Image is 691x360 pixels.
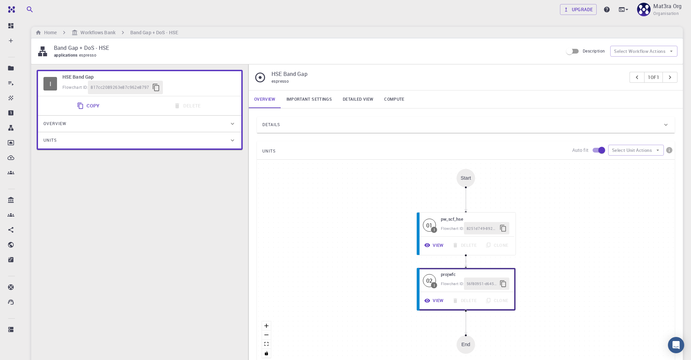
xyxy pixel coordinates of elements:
[421,239,448,251] button: View
[62,84,88,90] span: Flowchart ID:
[434,283,435,287] div: I
[466,225,497,232] span: 8251d749-892a-44eb-956e-2889adcc84b1
[466,281,497,287] span: 56f80951-d645-4d8b-9d60-0ba78c419840
[78,29,115,36] h6: Workflows Bank
[630,72,677,83] div: pager
[423,274,436,287] span: Idle
[423,219,436,232] div: 01
[423,219,436,232] span: Idle
[272,78,289,84] span: espresso
[441,271,509,278] h6: projwfc
[423,274,436,287] div: 02
[79,52,99,58] span: espresso
[43,118,67,129] span: Overview
[572,147,589,154] p: Auto fit
[54,52,79,58] span: applications
[560,4,597,15] button: Upgrade
[434,228,435,232] div: I
[54,44,558,52] p: Band Gap + DoS - HSE
[337,91,379,108] a: Detailed view
[262,321,271,331] button: zoom in
[653,10,679,17] span: Organisation
[34,29,180,36] nav: breadcrumb
[91,84,149,91] span: 817cc2089263e87c962e8797
[462,342,470,347] div: End
[610,46,677,57] button: Select Workflow Actions
[441,226,464,231] span: Flowchart ID:
[262,146,276,157] span: UNITS
[583,48,605,54] span: Description
[668,337,684,353] div: Open Intercom Messenger
[441,281,464,286] span: Flowchart ID:
[5,6,15,13] img: logo
[461,175,471,181] div: Start
[262,331,271,340] button: zoom out
[130,29,178,36] h6: Band Gap + DoS - HSE
[43,135,57,146] span: Units
[441,216,509,222] h6: pw_scf_hse
[262,340,271,349] button: fit view
[41,29,57,36] h6: Home
[637,3,651,16] img: Mat3ra Org
[262,119,280,130] span: Details
[262,349,271,358] button: toggle interactivity
[653,2,681,10] p: Mat3ra Org
[664,145,675,156] button: info
[73,99,105,113] button: Copy
[14,5,39,11] span: Support
[644,72,663,83] button: 1of1
[43,77,57,91] span: Idle
[249,91,281,108] a: Overview
[421,295,448,307] button: View
[281,91,337,108] a: Important settings
[62,73,236,81] h6: HSE Band Gap
[272,70,624,78] p: HSE Band Gap
[379,91,410,108] a: Compute
[43,77,57,91] div: I
[608,145,664,156] button: Select Unit Actions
